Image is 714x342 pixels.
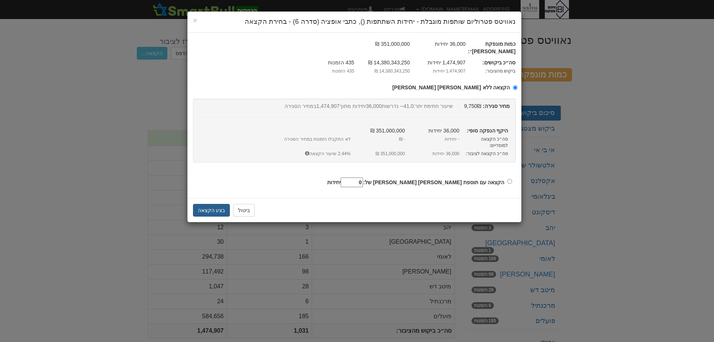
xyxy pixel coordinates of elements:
[459,127,514,134] label: היקף הנפקה סופי:
[354,68,410,74] span: 14,380,343,250 ₪
[351,127,405,134] span: 351,000,000 ₪
[193,17,516,27] h4: נאוויטס פטרוליום שותפות מוגבלת - יחידות השתתפות (), כתבי אופציה (סדרה 6) - בחירת הקצאה
[242,136,351,143] span: לא התקבלו הזמנות במחיר הסגירה
[351,151,405,157] span: 351,000,000 ₪
[405,151,459,157] span: 36,000 יחידות
[483,103,510,109] strong: מחיר סגירה:
[405,136,459,143] span: - יחידות
[299,68,354,74] span: 435 הזמנות
[233,204,255,217] button: ביטול
[513,85,518,90] input: הקצאה ללא [PERSON_NAME] [PERSON_NAME]
[405,127,459,134] span: 36,000 יחידות
[316,103,340,109] span: 1,474,907
[366,103,382,109] span: 36,000
[466,40,521,55] label: כמות מונפקת [PERSON_NAME]׳:
[284,103,453,109] span: שיעור חתימת יתר: -- נדרשות יחידות מתוך במחיר הסגירה
[507,179,512,184] input: הקצאה עם תוספת [PERSON_NAME] [PERSON_NAME] של:יחידות
[466,59,521,66] label: סה״כ ביקושים:
[410,40,466,48] span: 36,000 יחידות
[193,204,230,217] button: בצע הקצאה
[341,178,363,187] input: הקצאה עם תוספת [PERSON_NAME] [PERSON_NAME] של:יחידות
[403,103,414,109] span: 41.0
[459,151,514,157] label: סה״כ הקצאה לציבור:
[459,136,514,149] label: סה״כ הקצאה למוסדיים:
[242,151,351,157] span: 2.44% שיעור הקצאה
[464,103,477,109] span: 9,750
[193,16,197,24] button: Close
[410,68,466,74] span: 1,474,907 יחידות
[191,102,518,110] div: ₪
[354,40,410,48] span: 351,000,000 ₪
[299,59,354,66] span: 435 הזמנות
[410,59,466,66] span: 1,474,907 יחידות
[327,179,504,185] strong: הקצאה עם תוספת [PERSON_NAME] [PERSON_NAME] של: יחידות
[466,68,521,74] label: ביקוש מהציבור:
[354,59,410,66] span: 14,380,343,250 ₪
[351,136,405,143] span: - ₪
[392,84,510,90] strong: הקצאה ללא [PERSON_NAME] [PERSON_NAME]
[193,16,197,25] span: ×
